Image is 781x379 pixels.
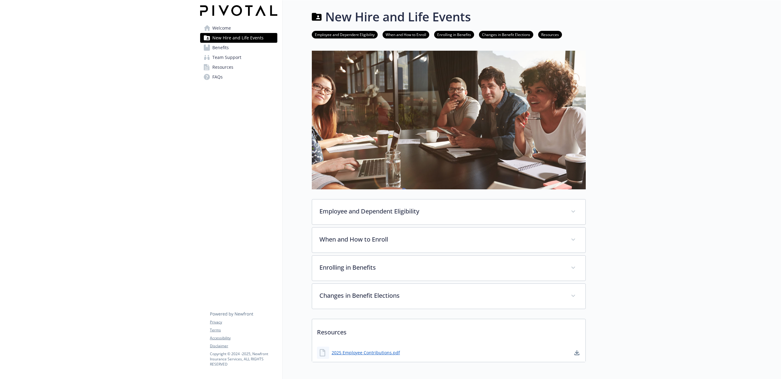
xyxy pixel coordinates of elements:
a: Team Support [200,53,277,62]
a: Resources [200,62,277,72]
a: 2025 Employee Contributions.pdf [332,349,400,356]
a: When and How to Enroll [383,31,429,37]
a: Resources [538,31,562,37]
a: New Hire and Life Events [200,33,277,43]
a: Changes in Benefit Elections [479,31,533,37]
p: Copyright © 2024 - 2025 , Newfront Insurance Services, ALL RIGHTS RESERVED [210,351,277,367]
span: Resources [212,62,233,72]
span: New Hire and Life Events [212,33,264,43]
a: Privacy [210,319,277,325]
a: download document [573,349,581,356]
p: Enrolling in Benefits [319,263,563,272]
a: Welcome [200,23,277,33]
div: Employee and Dependent Eligibility [312,199,585,224]
a: FAQs [200,72,277,82]
div: Changes in Benefit Elections [312,284,585,309]
a: Terms [210,327,277,333]
span: Welcome [212,23,231,33]
a: Enrolling in Benefits [434,31,474,37]
span: Team Support [212,53,241,62]
h1: New Hire and Life Events [325,8,471,26]
img: new hire page banner [312,51,586,189]
a: Disclaimer [210,343,277,349]
span: Benefits [212,43,229,53]
div: Enrolling in Benefits [312,256,585,281]
a: Accessibility [210,335,277,341]
p: When and How to Enroll [319,235,563,244]
p: Changes in Benefit Elections [319,291,563,300]
div: When and How to Enroll [312,228,585,253]
span: FAQs [212,72,223,82]
a: Benefits [200,43,277,53]
a: Employee and Dependent Eligibility [312,31,378,37]
p: Resources [312,319,585,342]
p: Employee and Dependent Eligibility [319,207,563,216]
